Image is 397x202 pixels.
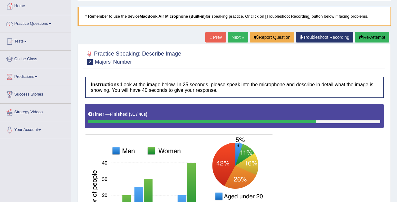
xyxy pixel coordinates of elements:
[228,32,248,43] a: Next »
[296,32,353,43] a: Troubleshoot Recording
[355,32,389,43] button: Re-Attempt
[250,32,294,43] button: Report Question
[95,59,132,65] small: Majors' Number
[146,112,148,117] b: )
[0,51,71,66] a: Online Class
[129,112,130,117] b: (
[85,77,384,98] h4: Look at the image below. In 25 seconds, please speak into the microphone and describe in detail w...
[91,82,121,87] b: Instructions:
[130,112,146,117] b: 31 / 40s
[205,32,226,43] a: « Prev
[78,7,391,26] blockquote: * Remember to use the device for speaking practice. Or click on [Troubleshoot Recording] button b...
[0,33,71,48] a: Tests
[87,59,93,65] span: 2
[0,68,71,84] a: Predictions
[110,112,128,117] b: Finished
[85,49,181,65] h2: Practice Speaking: Describe Image
[0,104,71,119] a: Strategy Videos
[88,112,147,117] h5: Timer —
[140,14,206,19] b: MacBook Air Microphone (Built-in)
[0,15,71,31] a: Practice Questions
[0,86,71,101] a: Success Stories
[0,121,71,137] a: Your Account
